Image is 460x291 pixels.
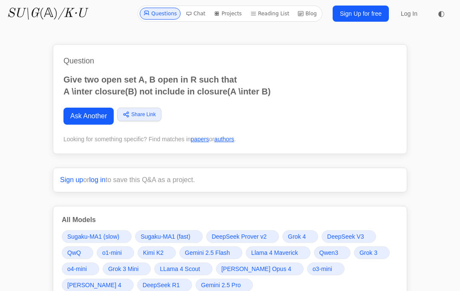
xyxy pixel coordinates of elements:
a: Sugaku-MA1 (slow) [62,230,132,243]
a: Kimi K2 [138,246,176,259]
a: Grok 4 [282,230,318,243]
a: Log In [396,6,423,21]
a: o1-mini [97,246,134,259]
span: o3-mini [313,265,332,273]
span: DeepSeek V3 [327,232,364,241]
span: o4-mini [67,265,87,273]
a: Gemini 2.5 Flash [179,246,242,259]
span: Grok 4 [288,232,306,241]
span: ◐ [438,10,445,17]
span: Grok 3 Mini [108,265,139,273]
a: o4-mini [62,262,99,275]
span: [PERSON_NAME] Opus 4 [221,265,291,273]
span: Gemini 2.5 Flash [185,248,230,257]
a: Qwen3 [314,246,351,259]
a: LLama 4 Scout [154,262,212,275]
span: o1-mini [102,248,122,257]
span: Qwen3 [319,248,338,257]
span: Sugaku-MA1 (fast) [141,232,190,241]
a: SU\G(𝔸)/K·U [7,6,86,21]
a: DeepSeek Prover v2 [206,230,279,243]
a: [PERSON_NAME] Opus 4 [216,262,304,275]
span: Grok 3 [359,248,377,257]
span: [PERSON_NAME] 4 [67,281,121,289]
p: Give two open set A, B open in R such that A \inter closure(B) not include in closure(A \inter B) [63,74,397,97]
span: Kimi K2 [143,248,164,257]
a: Questions [140,8,181,20]
span: Share Link [131,111,155,118]
span: Llama 4 Maverick [251,248,298,257]
a: Chat [182,8,209,20]
div: Looking for something specific? Find matches in or . [63,135,397,143]
a: Ask Another [63,108,114,125]
a: Sign up [60,176,83,183]
i: SU\G [7,7,39,20]
a: Projects [210,8,245,20]
span: Gemini 2.5 Pro [201,281,241,289]
a: Blog [294,8,320,20]
i: /K·U [58,7,86,20]
button: ◐ [433,5,450,22]
span: Sugaku-MA1 (slow) [67,232,119,241]
h3: All Models [62,215,398,225]
a: papers [191,136,209,143]
a: Sugaku-MA1 (fast) [135,230,203,243]
a: Grok 3 [354,246,390,259]
a: Reading List [247,8,293,20]
span: QwQ [67,248,81,257]
a: log in [89,176,106,183]
span: DeepSeek R1 [143,281,180,289]
a: authors [214,136,234,143]
a: DeepSeek V3 [322,230,376,243]
a: o3-mini [307,262,345,275]
h1: Question [63,55,397,67]
a: Sign Up for free [333,6,389,22]
a: Grok 3 Mini [103,262,151,275]
span: DeepSeek Prover v2 [212,232,267,241]
span: LLama 4 Scout [160,265,200,273]
p: or to save this Q&A as a project. [60,175,400,185]
a: Llama 4 Maverick [246,246,310,259]
a: QwQ [62,246,93,259]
